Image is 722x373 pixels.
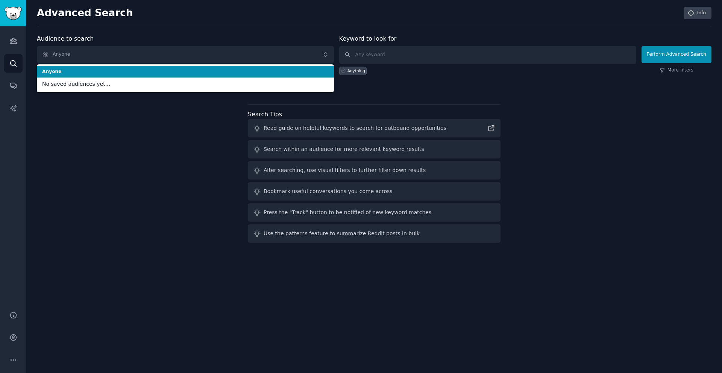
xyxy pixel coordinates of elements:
[264,124,446,132] div: Read guide on helpful keywords to search for outbound opportunities
[37,46,334,63] button: Anyone
[42,69,329,75] span: Anyone
[264,166,426,174] div: After searching, use visual filters to further filter down results
[347,68,365,73] div: Anything
[684,7,711,20] a: Info
[37,64,334,92] ul: Anyone
[37,7,680,19] h2: Advanced Search
[660,67,693,74] a: More filters
[248,111,282,118] label: Search Tips
[264,187,393,195] div: Bookmark useful conversations you come across
[339,35,397,42] label: Keyword to look for
[642,46,711,63] button: Perform Advanced Search
[264,209,431,216] div: Press the "Track" button to be notified of new keyword matches
[264,230,420,238] div: Use the patterns feature to summarize Reddit posts in bulk
[42,80,329,88] span: No saved audiences yet...
[37,35,94,42] label: Audience to search
[5,7,22,20] img: GummySearch logo
[264,145,424,153] div: Search within an audience for more relevant keyword results
[339,46,636,64] input: Any keyword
